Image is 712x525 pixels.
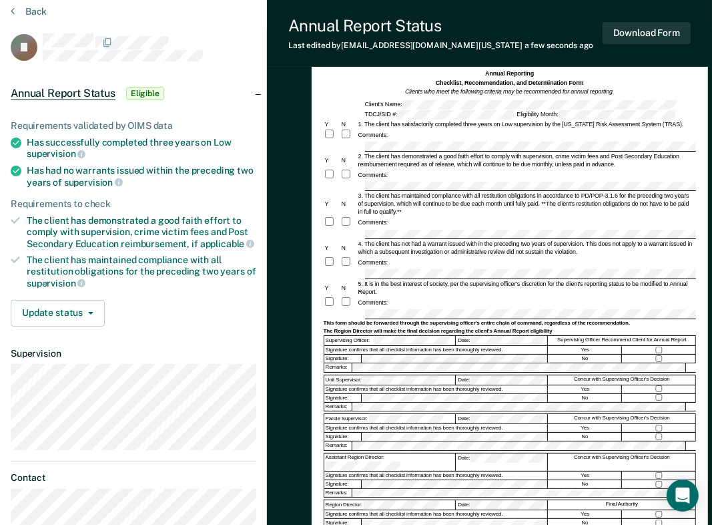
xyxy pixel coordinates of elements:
div: N [340,284,357,292]
div: Parole Supervisor: [324,414,456,423]
div: Y [324,120,340,128]
div: Assistant Region Director: [324,454,456,471]
div: Comments: [357,258,390,267]
div: Signature: [324,355,362,363]
span: Eligible [126,87,164,100]
div: 4. The client has not had a warrant issued with in the preceding two years of supervision. This d... [357,240,696,256]
div: 1. The client has satisfactorily completed three years on Low supervision by the [US_STATE] Risk ... [357,120,696,128]
div: Annual Report Status [288,16,593,35]
div: Client's Name: [364,100,679,110]
div: Signature confirms that all checklist information has been thoroughly reviewed. [324,385,549,393]
div: Has successfully completed three years on Low [27,137,256,160]
div: The client has maintained compliance with all restitution obligations for the preceding two years of [27,254,256,289]
strong: Checklist, Recommendation, and Determination Form [436,79,584,86]
div: Requirements to check [11,198,256,210]
div: Region Director: [324,500,456,510]
div: Remarks: [324,403,352,411]
span: supervision [27,278,85,289]
span: applicable [200,238,254,249]
div: No [549,433,622,441]
div: Open Intercom Messenger [667,480,699,512]
span: Annual Report Status [11,87,115,100]
div: Comments: [357,218,390,226]
div: Date: [456,414,548,423]
div: This form should be forwarded through the supervising officer's entire chain of command, regardle... [324,320,696,327]
div: N [340,156,357,164]
div: Last edited by [EMAIL_ADDRESS][DOMAIN_NAME][US_STATE] [288,41,593,50]
em: Clients who meet the following criteria may be recommended for annual reporting. [405,88,614,95]
span: a few seconds ago [524,41,593,50]
div: Supervising Officer: [324,336,456,345]
div: The client has demonstrated a good faith effort to comply with supervision, crime victim fees and... [27,215,256,249]
div: 2. The client has demonstrated a good faith effort to comply with supervision, crime victim fees ... [357,152,696,168]
div: Date: [456,375,548,385]
div: Comments: [357,171,390,179]
div: Yes [549,510,622,518]
div: No [549,480,622,488]
span: supervision [27,148,85,159]
div: Comments: [357,299,390,307]
div: 5. It is in the best interest of society, per the supervising officer's discretion for the client... [357,280,696,296]
div: 3. The client has maintained compliance with all restitution obligations in accordance to PD/POP-... [357,192,696,216]
button: Download Form [603,22,691,44]
button: Update status [11,300,105,327]
div: No [549,355,622,363]
div: Y [324,200,340,208]
button: Back [11,5,47,17]
div: Yes [549,385,622,393]
div: Requirements validated by OIMS data [11,120,256,132]
dt: Supervision [11,348,256,359]
div: N [340,120,357,128]
div: The Region Director will make the final decision regarding the client's Annual Report eligibility [324,328,696,335]
div: Supervising Officer Recommend Client for Annual Report [549,336,695,345]
div: Unit Supervisor: [324,375,456,385]
div: Y [324,244,340,252]
div: Concur with Supervising Officer's Decision [549,375,695,385]
div: Signature confirms that all checklist information has been thoroughly reviewed. [324,472,549,480]
div: Concur with Supervising Officer's Decision [549,414,695,423]
div: Yes [549,472,622,480]
div: Signature: [324,433,362,441]
div: Remarks: [324,489,352,497]
div: Comments: [357,131,390,139]
div: Yes [549,346,622,354]
div: Y [324,156,340,164]
span: supervision [64,177,123,188]
div: Final Authority [549,500,695,510]
div: Date: [456,500,548,510]
div: No [549,394,622,402]
div: TDCJ/SID #: [364,110,516,120]
div: N [340,200,357,208]
strong: Annual Reporting [485,70,534,77]
div: Signature: [324,480,362,488]
div: Date: [456,336,548,345]
div: Y [324,284,340,292]
div: Signature: [324,394,362,402]
div: Eligibility Month: [515,110,676,120]
div: Signature confirms that all checklist information has been thoroughly reviewed. [324,346,549,354]
div: Has had no warrants issued within the preceding two years of [27,165,256,188]
div: Signature confirms that all checklist information has been thoroughly reviewed. [324,510,549,518]
div: N [340,244,357,252]
div: Date: [456,454,548,471]
dt: Contact [11,472,256,484]
div: Remarks: [324,363,352,371]
div: Signature confirms that all checklist information has been thoroughly reviewed. [324,424,549,432]
div: Remarks: [324,442,352,450]
div: Yes [549,424,622,432]
div: Concur with Supervising Officer's Decision [549,454,695,471]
